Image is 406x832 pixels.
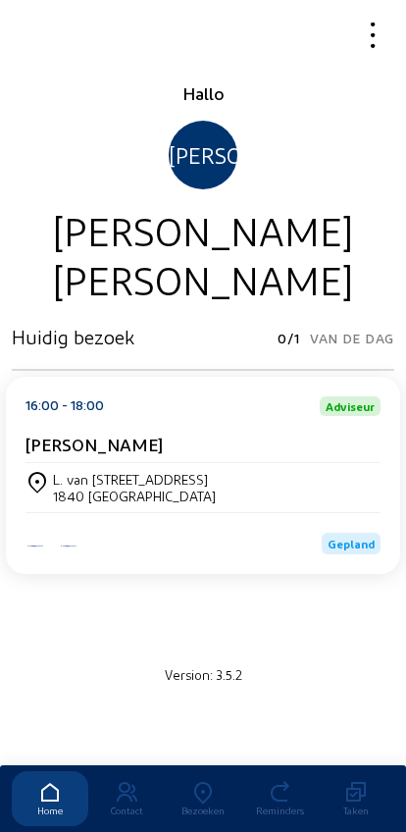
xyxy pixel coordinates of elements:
div: Bezoeken [165,805,241,816]
div: Contact [88,805,165,816]
a: Contact [88,771,165,826]
div: L. van [STREET_ADDRESS] [53,471,216,488]
h3: Huidig bezoek [12,325,134,348]
a: Bezoeken [165,771,241,826]
div: 16:00 - 18:00 [25,396,104,416]
div: Reminders [241,805,318,816]
a: Reminders [241,771,318,826]
span: 0/1 [278,325,300,352]
a: Taken [318,771,394,826]
a: Home [12,771,88,826]
div: Taken [318,805,394,816]
small: Version: 3.5.2 [165,666,242,682]
div: 1840 [GEOGRAPHIC_DATA] [53,488,216,504]
img: Energy Protect Ramen & Deuren [59,544,78,548]
span: Adviseur [326,400,375,412]
div: [PERSON_NAME] [169,121,237,189]
div: Hallo [12,81,394,105]
div: Home [12,805,88,816]
img: Iso Protect [25,544,45,548]
span: Van de dag [310,325,394,352]
div: [PERSON_NAME] [12,205,394,254]
div: [PERSON_NAME] [12,254,394,303]
span: Gepland [328,537,375,550]
cam-card-title: [PERSON_NAME] [25,434,163,454]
